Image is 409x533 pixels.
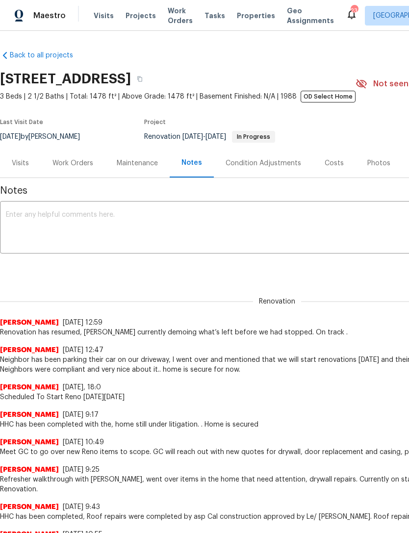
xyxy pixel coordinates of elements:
[144,119,166,125] span: Project
[131,70,149,88] button: Copy Address
[144,133,275,140] span: Renovation
[351,6,358,16] div: 23
[33,11,66,21] span: Maestro
[117,158,158,168] div: Maintenance
[182,133,203,140] span: [DATE]
[287,6,334,25] span: Geo Assignments
[63,384,101,391] span: [DATE], 18:0
[205,133,226,140] span: [DATE]
[94,11,114,21] span: Visits
[301,91,356,102] span: OD Select Home
[237,11,275,21] span: Properties
[181,158,202,168] div: Notes
[367,158,390,168] div: Photos
[182,133,226,140] span: -
[325,158,344,168] div: Costs
[63,319,102,326] span: [DATE] 12:59
[233,134,274,140] span: In Progress
[204,12,225,19] span: Tasks
[253,297,301,306] span: Renovation
[63,466,100,473] span: [DATE] 9:25
[63,411,99,418] span: [DATE] 9:17
[12,158,29,168] div: Visits
[168,6,193,25] span: Work Orders
[63,439,104,446] span: [DATE] 10:49
[226,158,301,168] div: Condition Adjustments
[63,504,100,510] span: [DATE] 9:43
[63,347,103,354] span: [DATE] 12:47
[52,158,93,168] div: Work Orders
[126,11,156,21] span: Projects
